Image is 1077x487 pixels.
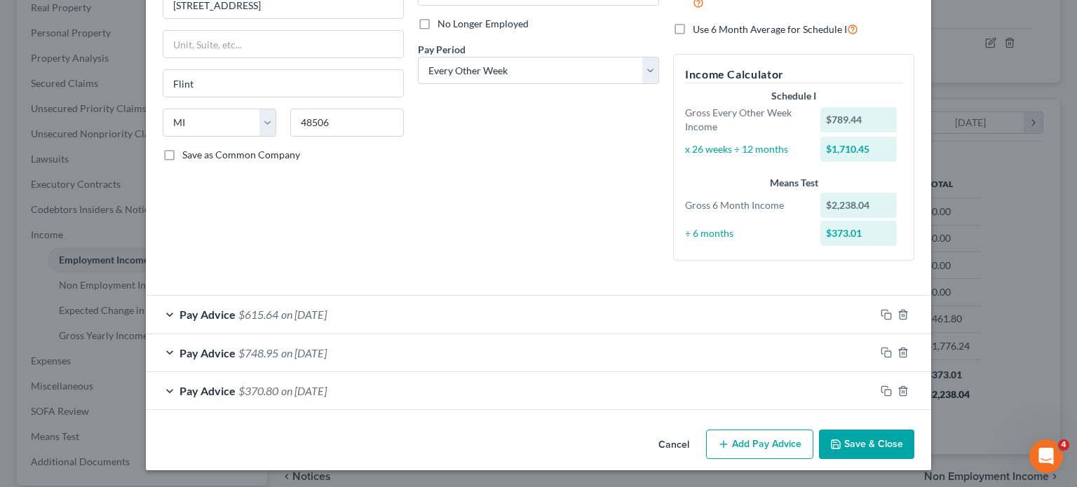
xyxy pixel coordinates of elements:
[1058,439,1069,451] span: 4
[179,308,236,321] span: Pay Advice
[1029,439,1063,473] iframe: Intercom live chat
[281,308,327,321] span: on [DATE]
[685,66,902,83] h5: Income Calculator
[820,221,897,246] div: $373.01
[819,430,914,459] button: Save & Close
[678,142,813,156] div: x 26 weeks ÷ 12 months
[693,23,847,35] span: Use 6 Month Average for Schedule I
[281,346,327,359] span: on [DATE]
[706,430,813,459] button: Add Pay Advice
[647,431,700,459] button: Cancel
[179,346,236,359] span: Pay Advice
[820,107,897,132] div: $789.44
[438,18,529,29] span: No Longer Employed
[179,384,236,397] span: Pay Advice
[238,308,278,321] span: $615.64
[685,89,902,103] div: Schedule I
[238,346,278,359] span: $748.95
[418,43,466,55] span: Pay Period
[678,106,813,134] div: Gross Every Other Week Income
[685,176,902,190] div: Means Test
[281,384,327,397] span: on [DATE]
[678,226,813,240] div: ÷ 6 months
[163,70,403,97] input: Enter city...
[163,31,403,57] input: Unit, Suite, etc...
[290,109,404,137] input: Enter zip...
[820,137,897,162] div: $1,710.45
[238,384,278,397] span: $370.80
[182,149,300,160] span: Save as Common Company
[678,198,813,212] div: Gross 6 Month Income
[820,193,897,218] div: $2,238.04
